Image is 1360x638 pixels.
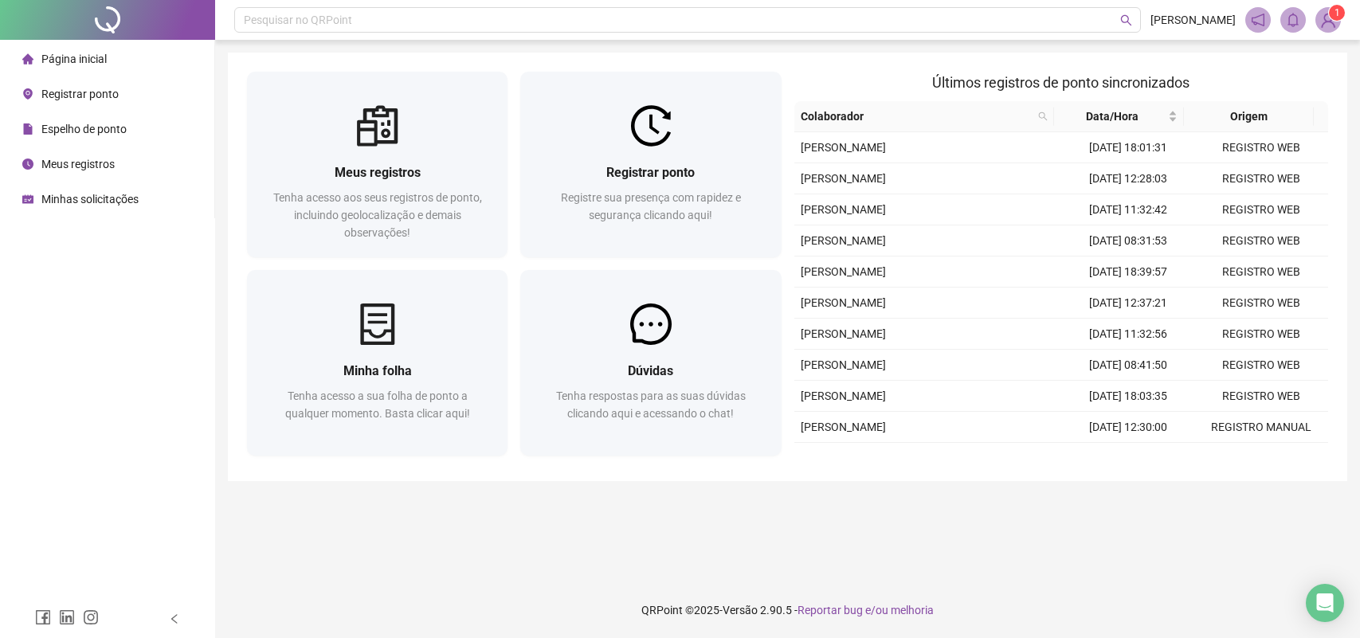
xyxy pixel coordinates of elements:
[1060,108,1165,125] span: Data/Hora
[1061,319,1195,350] td: [DATE] 11:32:56
[1061,256,1195,288] td: [DATE] 18:39:57
[801,358,886,371] span: [PERSON_NAME]
[801,108,1032,125] span: Colaborador
[1194,288,1328,319] td: REGISTRO WEB
[273,191,482,239] span: Tenha acesso aos seus registros de ponto, incluindo geolocalização e demais observações!
[798,604,934,616] span: Reportar bug e/ou melhoria
[1061,132,1195,163] td: [DATE] 18:01:31
[1061,225,1195,256] td: [DATE] 08:31:53
[1194,194,1328,225] td: REGISTRO WEB
[1194,319,1328,350] td: REGISTRO WEB
[41,88,119,100] span: Registrar ponto
[22,88,33,100] span: environment
[35,609,51,625] span: facebook
[22,194,33,205] span: schedule
[285,389,470,420] span: Tenha acesso a sua folha de ponto a qualquer momento. Basta clicar aqui!
[1061,443,1195,474] td: [DATE] 11:37:07
[1184,101,1314,132] th: Origem
[1194,225,1328,256] td: REGISTRO WEB
[1061,288,1195,319] td: [DATE] 12:37:21
[801,234,886,247] span: [PERSON_NAME]
[343,363,412,378] span: Minha folha
[520,72,781,257] a: Registrar pontoRegistre sua presença com rapidez e segurança clicando aqui!
[335,165,421,180] span: Meus registros
[169,613,180,624] span: left
[247,72,508,257] a: Meus registrosTenha acesso aos seus registros de ponto, incluindo geolocalização e demais observa...
[723,604,758,616] span: Versão
[1061,163,1195,194] td: [DATE] 12:28:03
[1194,350,1328,381] td: REGISTRO WEB
[932,74,1190,91] span: Últimos registros de ponto sincronizados
[801,389,886,402] span: [PERSON_NAME]
[1061,350,1195,381] td: [DATE] 08:41:50
[801,141,886,154] span: [PERSON_NAME]
[1194,443,1328,474] td: REGISTRO WEB
[1251,13,1265,27] span: notification
[247,270,508,456] a: Minha folhaTenha acesso a sua folha de ponto a qualquer momento. Basta clicar aqui!
[41,158,115,170] span: Meus registros
[215,582,1360,638] footer: QRPoint © 2025 - 2.90.5 -
[59,609,75,625] span: linkedin
[801,327,886,340] span: [PERSON_NAME]
[1035,104,1051,128] span: search
[1061,194,1195,225] td: [DATE] 11:32:42
[1061,412,1195,443] td: [DATE] 12:30:00
[41,53,107,65] span: Página inicial
[520,270,781,456] a: DúvidasTenha respostas para as suas dúvidas clicando aqui e acessando o chat!
[556,389,746,420] span: Tenha respostas para as suas dúvidas clicando aqui e acessando o chat!
[83,609,99,625] span: instagram
[1335,7,1340,18] span: 1
[1194,163,1328,194] td: REGISTRO WEB
[1061,381,1195,412] td: [DATE] 18:03:35
[801,172,886,185] span: [PERSON_NAME]
[22,53,33,65] span: home
[1194,381,1328,412] td: REGISTRO WEB
[1054,101,1184,132] th: Data/Hora
[801,296,886,309] span: [PERSON_NAME]
[22,159,33,170] span: clock-circle
[1194,132,1328,163] td: REGISTRO WEB
[1194,412,1328,443] td: REGISTRO MANUAL
[606,165,695,180] span: Registrar ponto
[22,123,33,135] span: file
[801,265,886,278] span: [PERSON_NAME]
[1194,256,1328,288] td: REGISTRO WEB
[41,193,139,205] span: Minhas solicitações
[1038,112,1048,121] span: search
[628,363,673,378] span: Dúvidas
[1286,13,1300,27] span: bell
[561,191,741,221] span: Registre sua presença com rapidez e segurança clicando aqui!
[1150,11,1236,29] span: [PERSON_NAME]
[801,421,886,433] span: [PERSON_NAME]
[1316,8,1340,32] img: 88710
[1120,14,1132,26] span: search
[41,123,127,135] span: Espelho de ponto
[1329,5,1345,21] sup: Atualize o seu contato no menu Meus Dados
[801,203,886,216] span: [PERSON_NAME]
[1306,584,1344,622] div: Open Intercom Messenger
